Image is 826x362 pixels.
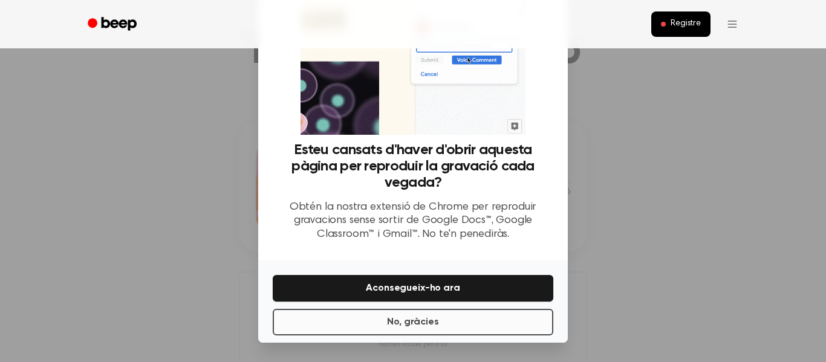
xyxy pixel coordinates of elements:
[718,10,747,39] button: Obre el menú
[273,275,553,302] button: Aconsegueix-ho ara
[79,13,148,36] a: Bip
[651,11,711,37] button: Registre
[290,202,536,240] font: Obtén la nostra extensió de Chrome per reproduir gravacions sense sortir de Google Docs™, Google ...
[291,143,534,190] font: Esteu cansats d'haver d'obrir aquesta pàgina per reproduir la gravació cada vegada?
[387,317,438,327] font: No, gràcies
[671,19,701,28] font: Registre
[366,283,460,293] font: Aconsegueix-ho ara
[273,309,553,335] button: No, gràcies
